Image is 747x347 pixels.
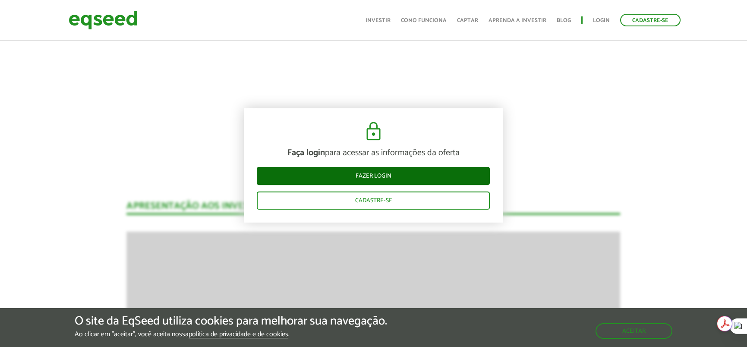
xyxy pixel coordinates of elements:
strong: Faça login [287,146,325,160]
img: cadeado.svg [363,121,384,142]
button: Aceitar [596,323,672,339]
h5: O site da EqSeed utiliza cookies para melhorar sua navegação. [75,315,387,328]
a: Cadastre-se [257,191,490,210]
img: EqSeed [69,9,138,32]
p: Ao clicar em "aceitar", você aceita nossa . [75,330,387,338]
a: Cadastre-se [620,14,681,26]
a: Fazer login [257,167,490,185]
a: política de privacidade e de cookies [189,331,288,338]
a: Captar [457,18,478,23]
p: para acessar as informações da oferta [257,148,490,158]
a: Investir [366,18,391,23]
a: Blog [557,18,571,23]
a: Aprenda a investir [489,18,546,23]
a: Login [593,18,610,23]
a: Como funciona [401,18,447,23]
